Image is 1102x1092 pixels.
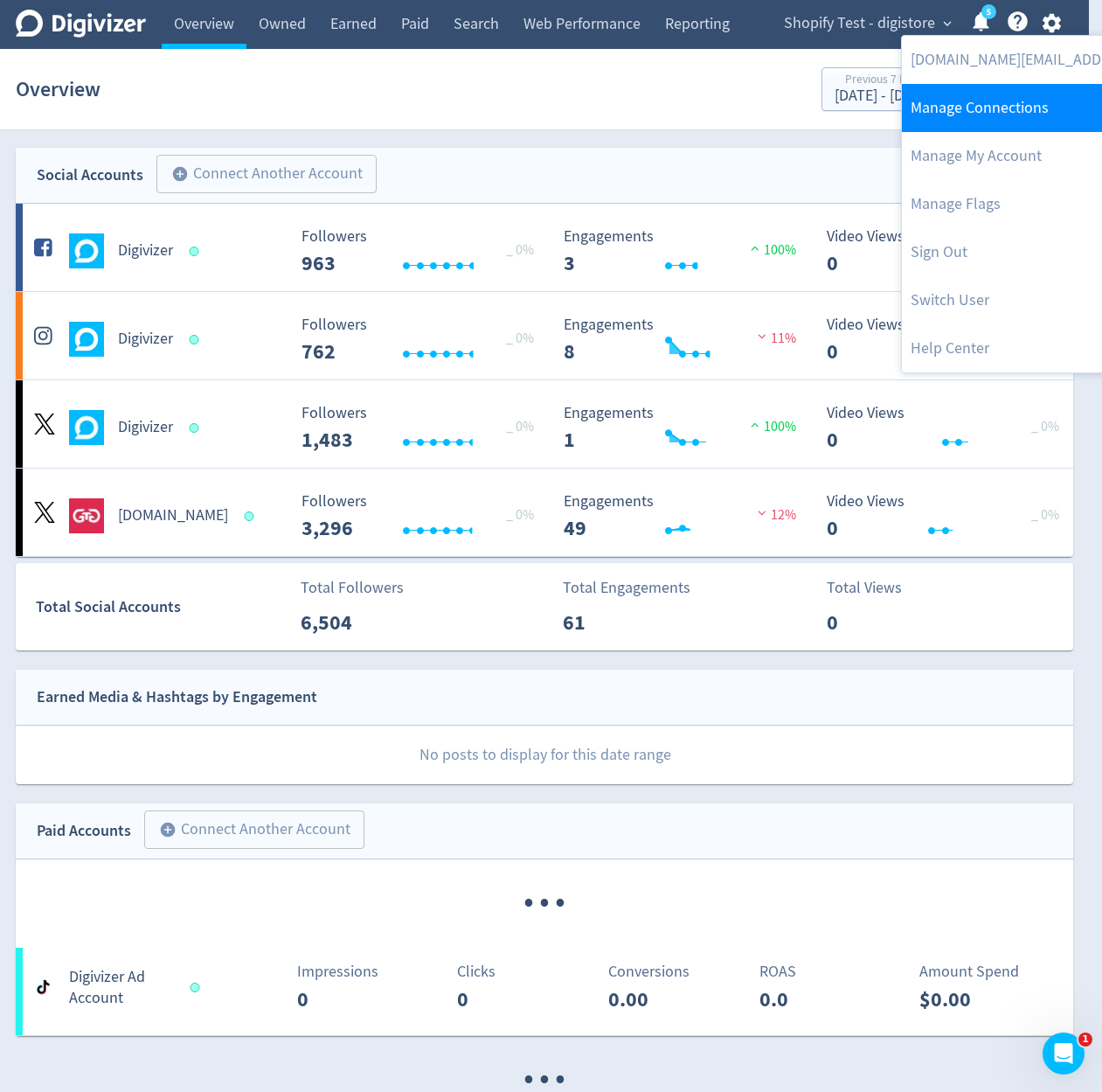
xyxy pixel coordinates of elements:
[1078,1033,1092,1047] span: 1
[1043,1033,1085,1075] iframe: Intercom live chat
